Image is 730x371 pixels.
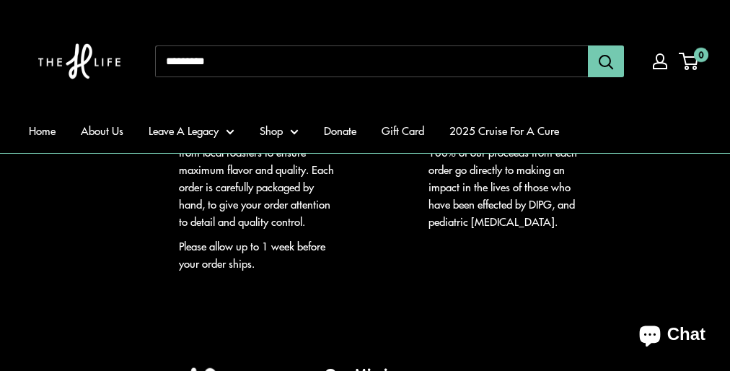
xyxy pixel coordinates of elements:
[449,121,559,141] a: 2025 Cruise For A Cure
[260,121,299,141] a: Shop
[29,121,56,141] a: Home
[324,121,356,141] a: Donate
[81,121,123,141] a: About Us
[653,53,667,69] a: My account
[179,126,336,230] p: All of our coffee is freshly roasted from local roasters to ensure maximum flavor and quality. Ea...
[694,48,708,62] span: 0
[382,121,424,141] a: Gift Card
[428,126,586,230] p: As a non-profit organization, 100% of our proceeds from each order go directly to making an impac...
[179,237,336,272] p: Please allow up to 1 week before your order ships.
[680,53,698,70] a: 0
[588,45,624,77] button: Search
[29,14,130,108] img: The H Life
[626,313,718,359] inbox-online-store-chat: Shopify online store chat
[149,121,234,141] a: Leave A Legacy
[155,45,588,77] input: Search...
